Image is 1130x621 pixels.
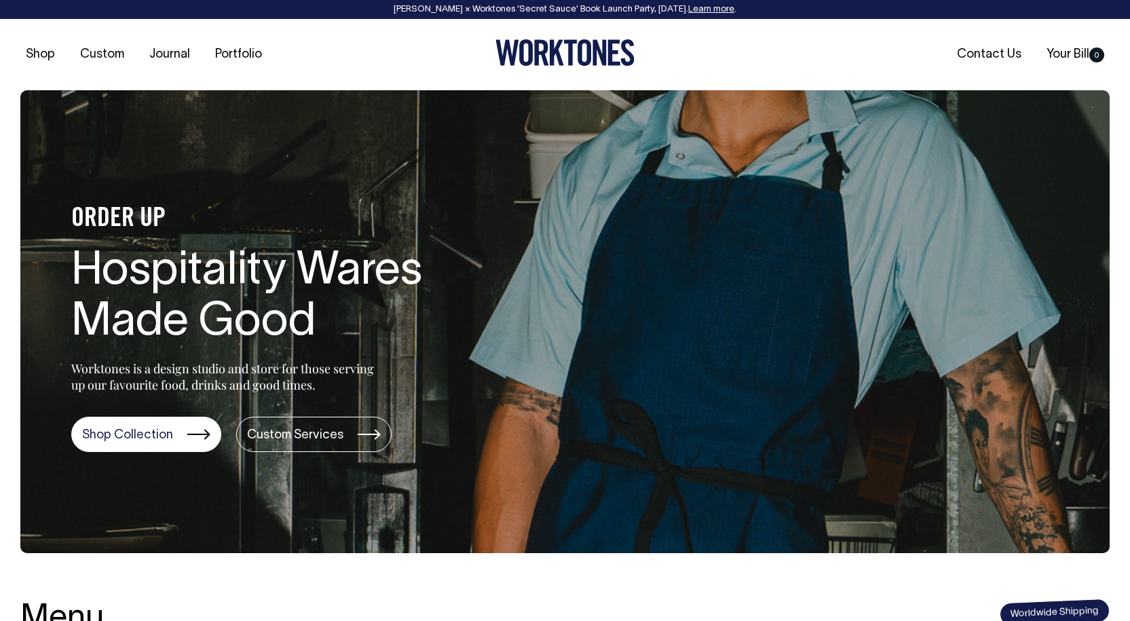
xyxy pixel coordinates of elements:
[71,417,221,452] a: Shop Collection
[75,43,130,66] a: Custom
[71,205,506,233] h4: ORDER UP
[71,360,380,393] p: Worktones is a design studio and store for those serving up our favourite food, drinks and good t...
[1089,48,1104,62] span: 0
[14,5,1116,14] div: [PERSON_NAME] × Worktones ‘Secret Sauce’ Book Launch Party, [DATE]. .
[688,5,734,14] a: Learn more
[1041,43,1110,66] a: Your Bill0
[236,417,392,452] a: Custom Services
[210,43,267,66] a: Portfolio
[20,43,60,66] a: Shop
[71,247,506,349] h1: Hospitality Wares Made Good
[952,43,1027,66] a: Contact Us
[144,43,195,66] a: Journal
